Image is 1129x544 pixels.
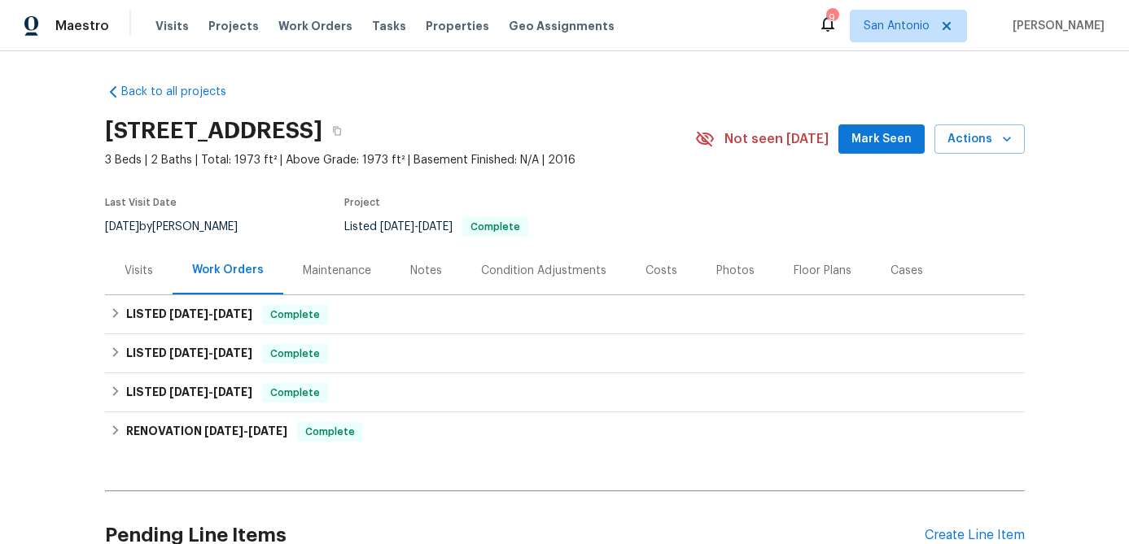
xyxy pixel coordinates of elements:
[410,263,442,279] div: Notes
[105,152,695,168] span: 3 Beds | 2 Baths | Total: 1973 ft² | Above Grade: 1973 ft² | Basement Finished: N/A | 2016
[1006,18,1105,34] span: [PERSON_NAME]
[372,20,406,32] span: Tasks
[105,373,1025,412] div: LISTED [DATE]-[DATE]Complete
[838,124,925,154] button: Mark Seen
[264,385,326,401] span: Complete
[204,425,287,437] span: -
[826,10,838,26] div: 9
[509,18,615,34] span: Geo Assignments
[155,18,189,34] span: Visits
[169,308,208,320] span: [DATE]
[169,347,252,359] span: -
[264,307,326,323] span: Complete
[418,221,453,233] span: [DATE]
[105,221,139,233] span: [DATE]
[864,18,930,34] span: San Antonio
[248,425,287,437] span: [DATE]
[299,424,361,440] span: Complete
[380,221,453,233] span: -
[105,84,261,100] a: Back to all projects
[105,295,1025,334] div: LISTED [DATE]-[DATE]Complete
[192,262,264,278] div: Work Orders
[278,18,352,34] span: Work Orders
[934,124,1025,154] button: Actions
[322,116,352,146] button: Copy Address
[716,263,755,279] div: Photos
[169,386,208,398] span: [DATE]
[105,123,322,139] h2: [STREET_ADDRESS]
[426,18,489,34] span: Properties
[208,18,259,34] span: Projects
[851,129,912,150] span: Mark Seen
[645,263,677,279] div: Costs
[947,129,1012,150] span: Actions
[125,263,153,279] div: Visits
[344,198,380,207] span: Project
[303,263,371,279] div: Maintenance
[213,386,252,398] span: [DATE]
[55,18,109,34] span: Maestro
[344,221,528,233] span: Listed
[213,347,252,359] span: [DATE]
[464,222,527,232] span: Complete
[891,263,923,279] div: Cases
[481,263,606,279] div: Condition Adjustments
[169,347,208,359] span: [DATE]
[724,131,829,147] span: Not seen [DATE]
[213,308,252,320] span: [DATE]
[794,263,851,279] div: Floor Plans
[169,308,252,320] span: -
[380,221,414,233] span: [DATE]
[925,528,1025,543] div: Create Line Item
[126,383,252,403] h6: LISTED
[105,412,1025,451] div: RENOVATION [DATE]-[DATE]Complete
[126,305,252,324] h6: LISTED
[126,344,252,363] h6: LISTED
[169,386,252,398] span: -
[126,422,287,442] h6: RENOVATION
[264,346,326,362] span: Complete
[105,217,257,237] div: by [PERSON_NAME]
[105,334,1025,373] div: LISTED [DATE]-[DATE]Complete
[204,425,243,437] span: [DATE]
[105,198,177,207] span: Last Visit Date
